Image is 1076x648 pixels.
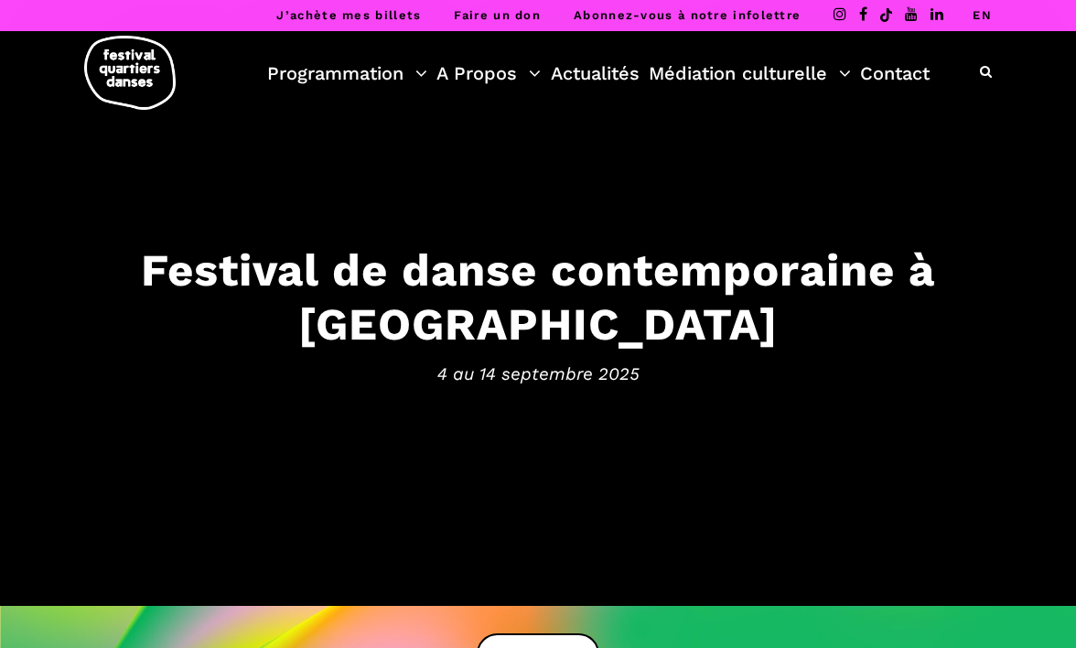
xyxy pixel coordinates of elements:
a: Faire un don [454,8,541,22]
h3: Festival de danse contemporaine à [GEOGRAPHIC_DATA] [18,243,1058,351]
a: Contact [860,58,930,89]
a: Programmation [267,58,427,89]
img: logo-fqd-med [84,36,176,110]
a: Médiation culturelle [649,58,851,89]
a: Abonnez-vous à notre infolettre [574,8,801,22]
a: Actualités [551,58,640,89]
a: J’achète mes billets [276,8,421,22]
a: A Propos [436,58,541,89]
a: EN [973,8,992,22]
span: 4 au 14 septembre 2025 [18,360,1058,387]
